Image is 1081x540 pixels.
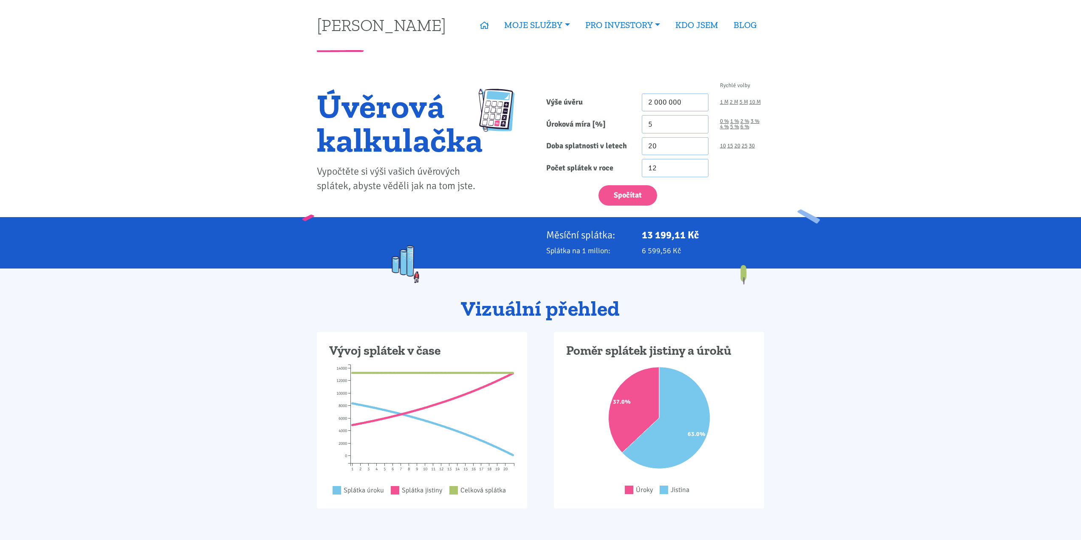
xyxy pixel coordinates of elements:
tspan: 19 [495,466,500,472]
tspan: 18 [487,466,491,472]
a: PRO INVESTORY [578,15,668,35]
a: KDO JSEM [668,15,726,35]
p: 13 199,11 Kč [642,229,764,241]
label: Počet splátek v roce [541,159,636,177]
a: 20 [734,143,740,149]
tspan: 17 [479,466,483,472]
tspan: 10 [423,466,427,472]
a: 1 M [720,99,728,105]
tspan: 4000 [339,428,347,433]
tspan: 11 [431,466,435,472]
tspan: 20 [503,466,508,472]
a: 3 % [751,119,759,124]
tspan: 15 [463,466,468,472]
h2: Vizuální přehled [317,297,764,320]
h3: Poměr splátek jistiny a úroků [566,343,752,359]
tspan: 8000 [339,403,347,408]
a: 15 [727,143,733,149]
p: 6 599,56 Kč [642,245,764,257]
h1: Úvěrová kalkulačka [317,89,483,157]
tspan: 8 [408,466,410,472]
tspan: 1 [351,466,353,472]
tspan: 5 [384,466,386,472]
tspan: 14000 [336,366,347,371]
tspan: 6000 [339,416,347,421]
p: Splátka na 1 milion: [546,245,630,257]
tspan: 0 [345,453,347,458]
tspan: 10000 [336,391,347,396]
tspan: 2000 [339,441,347,446]
a: 2 % [740,119,749,124]
button: Spočítat [598,185,657,206]
tspan: 2 [359,466,361,472]
label: Úroková míra [%] [541,115,636,133]
tspan: 7 [400,466,402,472]
a: 30 [749,143,755,149]
a: 5 M [739,99,748,105]
a: BLOG [726,15,764,35]
a: 6 % [740,124,749,130]
p: Měsíční splátka: [546,229,630,241]
tspan: 9 [416,466,418,472]
tspan: 14 [455,466,460,472]
a: [PERSON_NAME] [317,17,446,33]
a: MOJE SLUŽBY [497,15,577,35]
a: 10 [720,143,726,149]
span: Rychlé volby [720,83,750,88]
tspan: 12 [439,466,443,472]
label: Výše úvěru [541,93,636,112]
label: Doba splatnosti v letech [541,137,636,155]
a: 10 M [749,99,761,105]
a: 0 % [720,119,729,124]
a: 1 % [730,119,739,124]
a: 25 [742,143,748,149]
a: 2 M [730,99,738,105]
tspan: 6 [392,466,394,472]
tspan: 3 [367,466,370,472]
a: 5 % [730,124,739,130]
tspan: 12000 [336,378,347,383]
tspan: 13 [447,466,452,472]
tspan: 4 [375,466,378,472]
tspan: 16 [471,466,476,472]
h3: Vývoj splátek v čase [329,343,515,359]
a: 4 % [720,124,729,130]
p: Vypočtěte si výši vašich úvěrových splátek, abyste věděli jak na tom jste. [317,164,483,193]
